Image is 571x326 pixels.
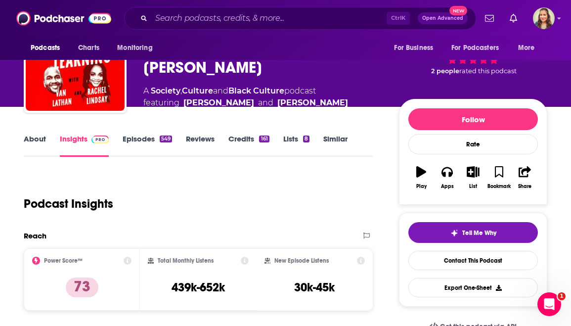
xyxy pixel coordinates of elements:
[160,136,172,142] div: 549
[512,160,538,195] button: Share
[66,278,98,297] p: 73
[481,10,498,27] a: Show notifications dropdown
[518,41,535,55] span: More
[518,184,531,189] div: Share
[431,67,459,75] span: 2 people
[416,184,427,189] div: Play
[183,97,254,109] a: Rachel Lindsay
[26,12,125,111] img: Higher Learning with Van Lathan and Rachel Lindsay
[110,39,165,57] button: open menu
[294,280,335,295] h3: 30k-45k
[24,134,46,157] a: About
[143,85,348,109] div: A podcast
[408,251,538,270] a: Contact This Podcast
[24,231,46,240] h2: Reach
[537,292,561,316] iframe: Intercom live chat
[422,16,463,21] span: Open Advanced
[158,257,214,264] h2: Total Monthly Listens
[418,12,468,24] button: Open AdvancedNew
[117,41,152,55] span: Monitoring
[533,7,555,29] img: User Profile
[387,39,445,57] button: open menu
[72,39,105,57] a: Charts
[143,97,348,109] span: featuring
[449,6,467,15] span: New
[213,86,228,95] span: and
[533,7,555,29] span: Logged in as adriana.guzman
[486,160,512,195] button: Bookmark
[16,9,111,28] img: Podchaser - Follow, Share and Rate Podcasts
[124,7,476,30] div: Search podcasts, credits, & more...
[387,12,410,25] span: Ctrl K
[469,184,477,189] div: List
[394,41,433,55] span: For Business
[258,97,273,109] span: and
[228,134,269,157] a: Credits161
[78,41,99,55] span: Charts
[441,184,454,189] div: Apps
[408,108,538,130] button: Follow
[259,136,269,142] div: 161
[303,136,309,142] div: 8
[182,86,213,95] a: Culture
[558,292,566,300] span: 1
[151,86,180,95] a: Society
[408,134,538,154] div: Rate
[533,7,555,29] button: Show profile menu
[462,229,496,237] span: Tell Me Why
[186,134,215,157] a: Reviews
[459,67,517,75] span: rated this podcast
[487,184,511,189] div: Bookmark
[44,257,83,264] h2: Power Score™
[408,278,538,297] button: Export One-Sheet
[450,229,458,237] img: tell me why sparkle
[511,39,547,57] button: open menu
[408,160,434,195] button: Play
[277,97,348,109] a: Van Lathan
[323,134,348,157] a: Similar
[445,39,513,57] button: open menu
[228,86,284,95] a: Black Culture
[24,196,113,211] h1: Podcast Insights
[180,86,182,95] span: ,
[123,134,172,157] a: Episodes549
[460,160,486,195] button: List
[60,134,109,157] a: InsightsPodchaser Pro
[451,41,499,55] span: For Podcasters
[172,280,225,295] h3: 439k-652k
[91,136,109,143] img: Podchaser Pro
[506,10,521,27] a: Show notifications dropdown
[283,134,309,157] a: Lists8
[274,257,329,264] h2: New Episode Listens
[151,10,387,26] input: Search podcasts, credits, & more...
[24,39,73,57] button: open menu
[408,222,538,243] button: tell me why sparkleTell Me Why
[434,160,460,195] button: Apps
[31,41,60,55] span: Podcasts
